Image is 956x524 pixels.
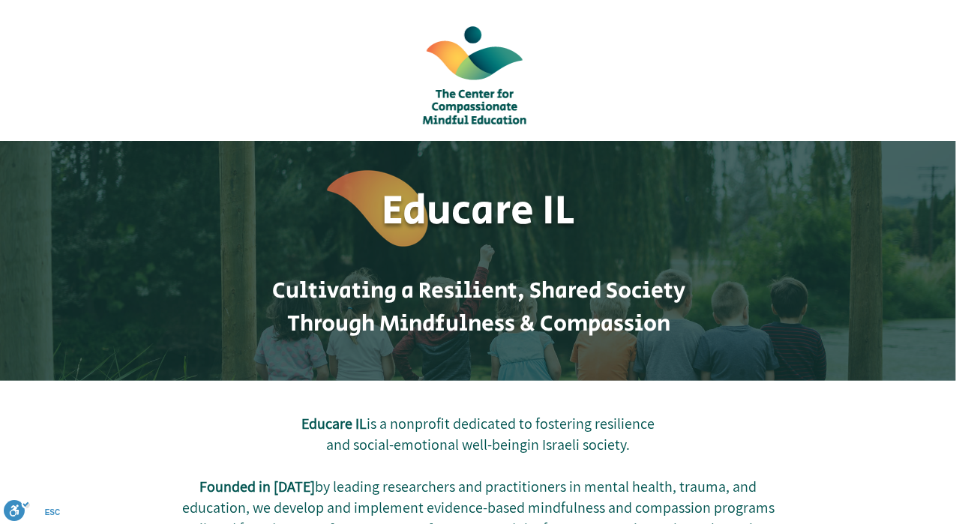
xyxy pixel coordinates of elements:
img: logoEng-S.png [418,22,531,127]
span: and social-emotional well-being [327,435,528,454]
h1: Through Mindfulness & Compassion [139,307,819,340]
span: Founded in [DATE] [200,477,316,496]
img: המרכז לחינוך קשוב ואכפתי [319,160,436,257]
h1: Cultivating a Resilient, Shared Society [139,241,819,307]
span: in Israeli society. [528,435,631,454]
span: Educare IL [382,181,576,241]
iframe: Wix Chat [750,460,956,524]
span: Educare IL [302,414,367,433]
span: is a nonprofit dedicated to fostering resilience [302,414,655,433]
